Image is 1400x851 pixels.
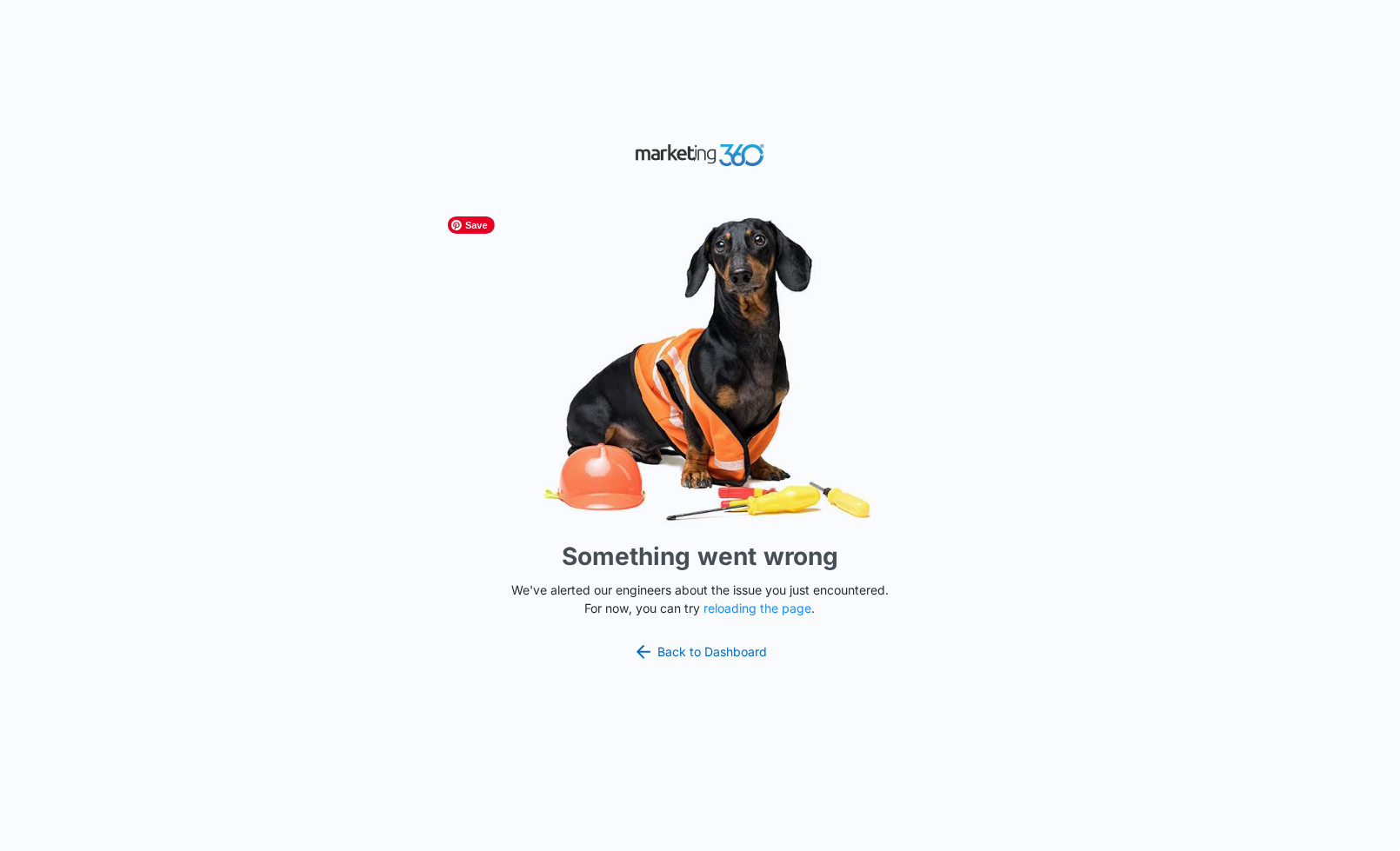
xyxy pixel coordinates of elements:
h1: Something went wrong [562,538,838,575]
p: We've alerted our engineers about the issue you just encountered. For now, you can try . [504,581,896,617]
button: reloading the page [704,602,812,615]
img: Sad Dog [439,207,961,531]
a: Back to Dashboard [633,642,767,662]
img: Marketing 360 Logo [635,140,765,170]
span: Save [448,216,495,234]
